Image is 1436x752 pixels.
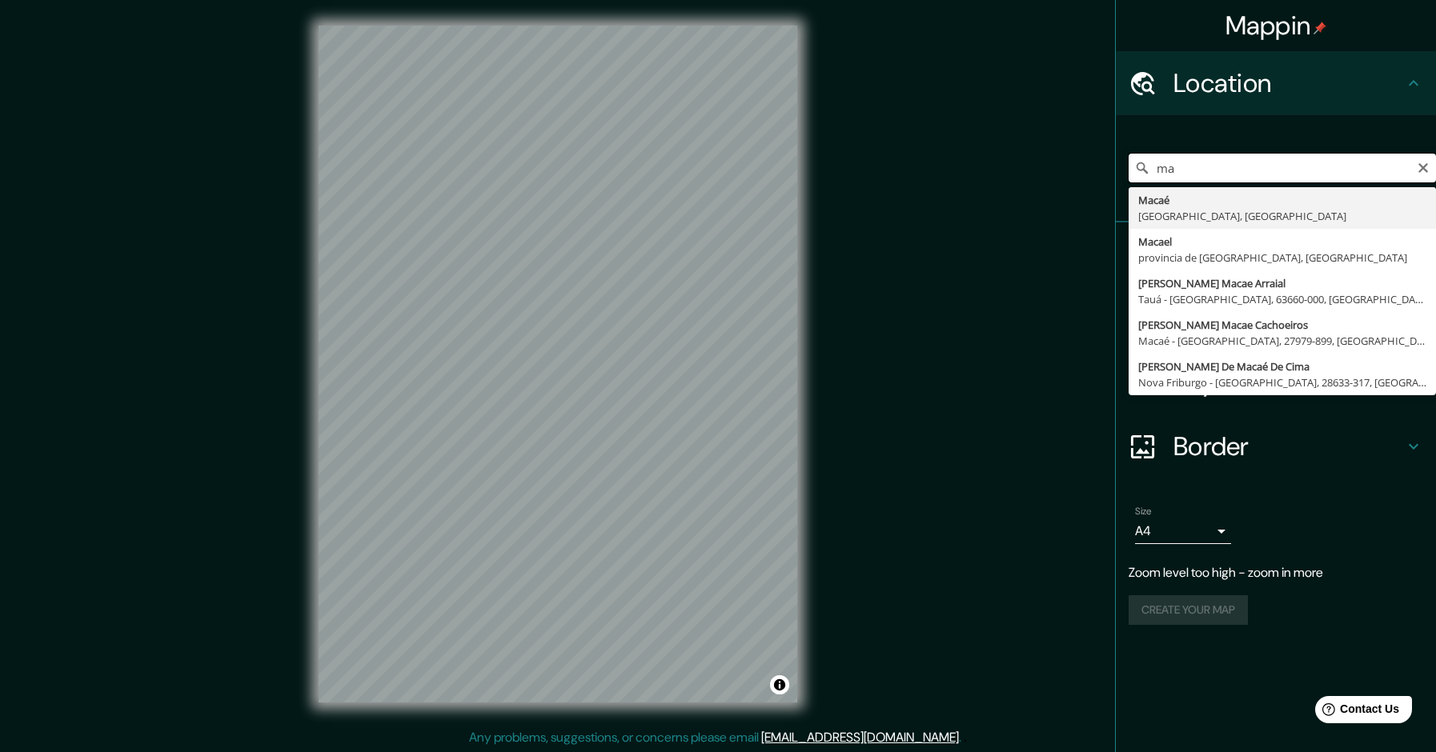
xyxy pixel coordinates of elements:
h4: Layout [1173,366,1404,398]
div: Location [1116,51,1436,115]
label: Size [1135,505,1152,518]
iframe: Help widget launcher [1294,690,1418,734]
div: . [961,728,964,747]
div: [PERSON_NAME] De Macaé De Cima [1138,358,1426,374]
div: Layout [1116,350,1436,414]
div: Macaé - [GEOGRAPHIC_DATA], 27979-899, [GEOGRAPHIC_DATA] [1138,333,1426,349]
button: Clear [1417,159,1430,174]
div: Tauá - [GEOGRAPHIC_DATA], 63660-000, [GEOGRAPHIC_DATA] [1138,291,1426,307]
div: Nova Friburgo - [GEOGRAPHIC_DATA], 28633-317, [GEOGRAPHIC_DATA] [1138,374,1426,390]
a: [EMAIL_ADDRESS][DOMAIN_NAME] [761,729,959,746]
div: [PERSON_NAME] Macae Cachoeiros [1138,317,1426,333]
div: Border [1116,414,1436,478]
div: Macael [1138,234,1426,250]
div: provincia de [GEOGRAPHIC_DATA], [GEOGRAPHIC_DATA] [1138,250,1426,266]
input: Pick your city or area [1129,154,1436,182]
div: Macaé [1138,192,1426,208]
h4: Border [1173,430,1404,462]
h4: Location [1173,67,1404,99]
p: Any problems, suggestions, or concerns please email . [469,728,961,747]
div: [PERSON_NAME] Macae Arraial [1138,275,1426,291]
canvas: Map [319,26,797,702]
img: pin-icon.png [1314,22,1326,34]
div: A4 [1135,518,1231,544]
div: Pins [1116,222,1436,286]
p: Zoom level too high - zoom in more [1129,563,1423,582]
button: Toggle attribution [770,675,789,694]
div: [GEOGRAPHIC_DATA], [GEOGRAPHIC_DATA] [1138,208,1426,224]
div: . [964,728,967,747]
div: Style [1116,286,1436,350]
h4: Mappin [1225,10,1327,42]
